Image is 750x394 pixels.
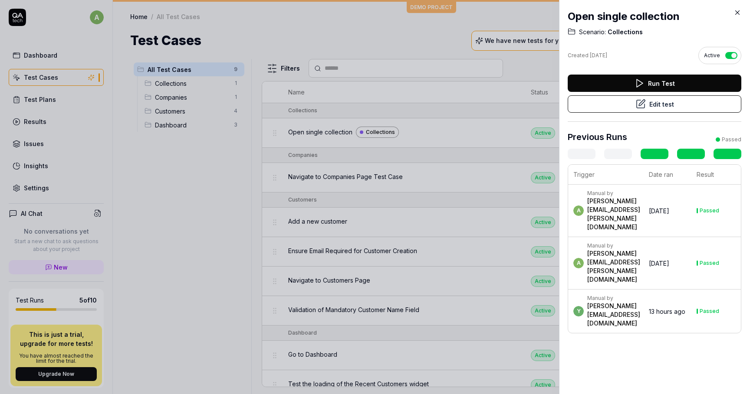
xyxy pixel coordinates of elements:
[587,197,640,231] div: [PERSON_NAME][EMAIL_ADDRESS][PERSON_NAME][DOMAIN_NAME]
[590,52,607,59] time: [DATE]
[573,205,584,216] span: a
[700,208,719,213] div: Passed
[587,190,640,197] div: Manual by
[587,295,640,302] div: Manual by
[644,165,691,185] th: Date ran
[606,28,643,36] span: Collections
[587,242,640,249] div: Manual by
[568,52,607,59] div: Created
[568,130,627,143] h3: Previous Runs
[704,52,720,59] span: Active
[691,165,741,185] th: Result
[568,95,741,113] button: Edit test
[649,260,669,267] time: [DATE]
[700,260,719,266] div: Passed
[700,309,719,314] div: Passed
[568,165,644,185] th: Trigger
[573,258,584,268] span: a
[568,9,741,24] h2: Open single collection
[579,28,606,36] span: Scenario:
[722,136,741,143] div: Passed
[587,249,640,284] div: [PERSON_NAME][EMAIL_ADDRESS][PERSON_NAME][DOMAIN_NAME]
[649,308,685,315] time: 13 hours ago
[573,306,584,316] span: y
[587,302,640,328] div: [PERSON_NAME][EMAIL_ADDRESS][DOMAIN_NAME]
[649,207,669,215] time: [DATE]
[568,75,741,92] button: Run Test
